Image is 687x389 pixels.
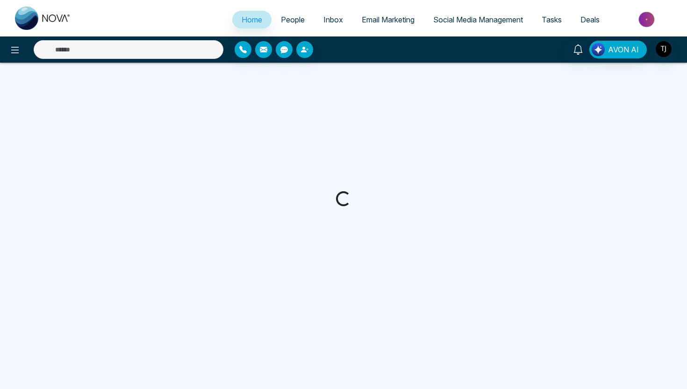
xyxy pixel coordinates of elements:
[532,11,571,29] a: Tasks
[15,7,71,30] img: Nova CRM Logo
[608,44,639,55] span: AVON AI
[592,43,605,56] img: Lead Flow
[314,11,352,29] a: Inbox
[589,41,647,58] button: AVON AI
[242,15,262,24] span: Home
[571,11,609,29] a: Deals
[362,15,415,24] span: Email Marketing
[281,15,305,24] span: People
[352,11,424,29] a: Email Marketing
[272,11,314,29] a: People
[323,15,343,24] span: Inbox
[433,15,523,24] span: Social Media Management
[424,11,532,29] a: Social Media Management
[580,15,600,24] span: Deals
[656,41,672,57] img: User Avatar
[614,9,681,30] img: Market-place.gif
[542,15,562,24] span: Tasks
[232,11,272,29] a: Home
